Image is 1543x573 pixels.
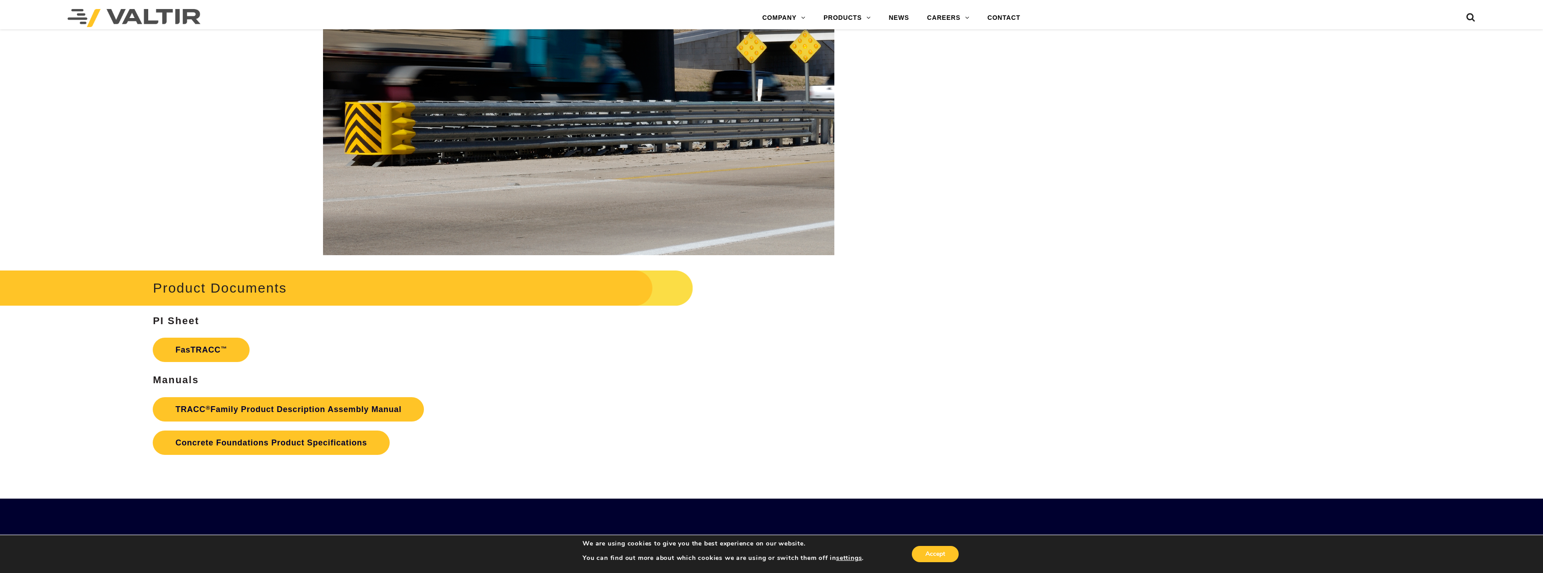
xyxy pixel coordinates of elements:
[205,404,210,411] sup: ®
[153,431,389,455] a: Concrete Foundations Product Specifications
[153,315,199,326] strong: PI Sheet
[68,9,200,27] img: Valtir
[836,554,862,562] button: settings
[153,397,424,422] a: TRACC®Family Product Description Assembly Manual
[979,9,1029,27] a: CONTACT
[880,9,918,27] a: NEWS
[753,9,815,27] a: COMPANY
[912,546,959,562] button: Accept
[583,554,864,562] p: You can find out more about which cookies we are using or switch them off in .
[815,9,880,27] a: PRODUCTS
[221,345,227,352] sup: ™
[153,338,250,362] a: FasTRACC™
[583,540,864,548] p: We are using cookies to give you the best experience on our website.
[918,9,979,27] a: CAREERS
[153,374,199,385] strong: Manuals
